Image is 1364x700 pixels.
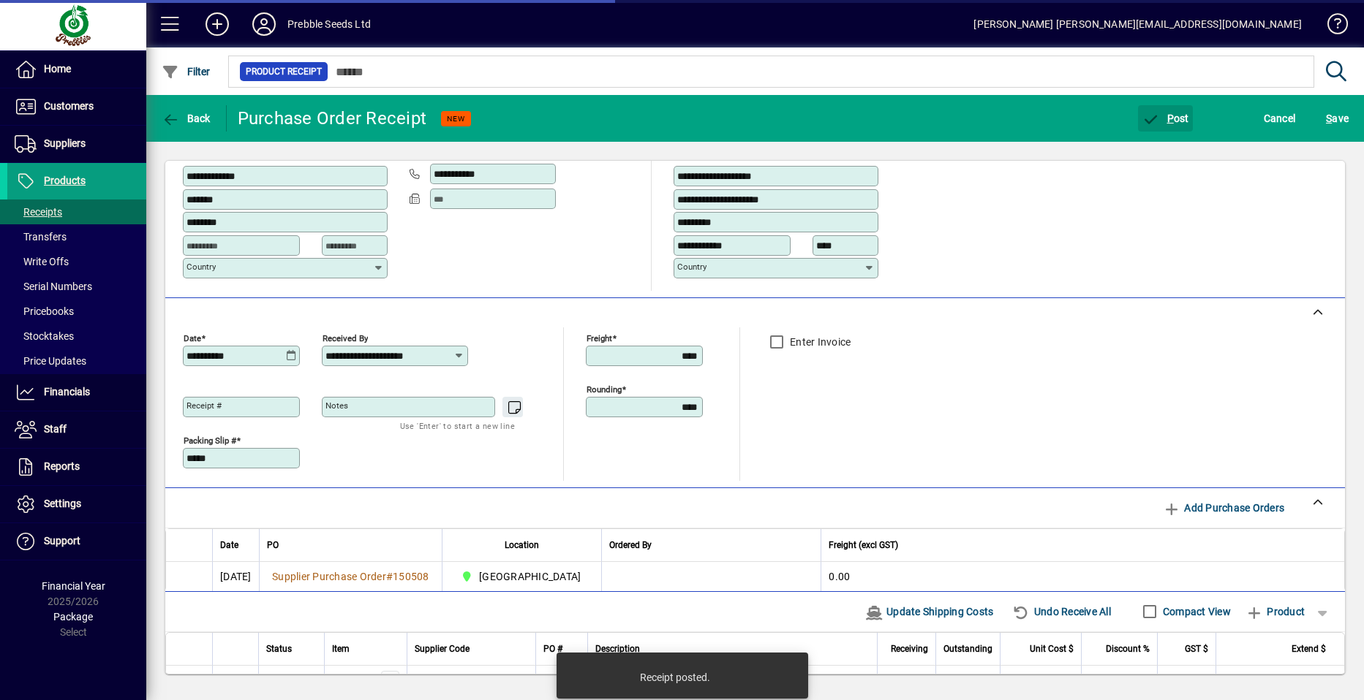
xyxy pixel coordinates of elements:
a: Price Updates [7,349,146,373]
div: Ordered By [609,537,813,553]
button: Profile [241,11,287,37]
a: Receipts [7,199,146,224]
span: Ordered By [609,537,652,553]
button: Change Price Levels [1008,669,1028,690]
mat-label: Country [677,262,707,272]
div: Prebble Seeds Ltd [287,12,371,36]
mat-label: Receipt # [186,400,222,411]
span: PO [267,537,279,553]
span: GST $ [1185,641,1208,657]
span: Extend $ [1292,641,1326,657]
span: Reports [44,460,80,472]
span: Status [266,641,292,657]
span: Products [44,175,86,186]
span: CHRISTCHURCH [457,568,587,585]
span: PO # [543,641,562,657]
td: 0.00 [821,562,1344,591]
td: [DATE] [212,562,259,591]
a: Suppliers [7,126,146,162]
mat-label: Received by [323,332,368,343]
span: Location [505,537,539,553]
span: 4.0000 [895,672,929,687]
td: 0.00 [1081,666,1157,695]
div: Purchase Order Receipt [238,107,427,130]
label: Enter Invoice [787,335,851,349]
label: Compact View [1160,604,1231,619]
a: Knowledge Base [1316,3,1346,50]
span: P [1167,113,1174,124]
td: 4.0000 [935,666,1000,695]
span: Description [595,641,640,657]
span: S [1326,113,1332,124]
span: Outstanding [943,641,992,657]
a: Staff [7,411,146,448]
span: Supplier Code [415,641,470,657]
span: Serial Numbers [15,281,92,292]
span: NEW [447,114,465,123]
a: Customers [7,88,146,125]
button: Back [158,105,214,132]
a: Settings [7,486,146,522]
span: Undo Receive All [1012,600,1111,623]
span: ave [1326,107,1349,130]
a: Support [7,523,146,560]
mat-label: Freight [587,332,612,343]
span: Discount % [1106,641,1150,657]
a: Pricebooks [7,299,146,324]
span: 150508 [393,571,429,582]
span: Filter [162,66,211,77]
mat-hint: Use 'Enter' to start a new line [400,417,515,434]
mat-label: Country [186,262,216,272]
span: Staff [44,423,67,435]
span: Price Updates [15,355,86,367]
button: Update Shipping Costs [859,598,1000,625]
span: # [386,571,393,582]
button: Filter [158,58,214,85]
a: Supplier Purchase Order#150508 [267,568,434,585]
button: Add [194,11,241,37]
td: 3130.00 [1216,666,1344,695]
span: [GEOGRAPHIC_DATA] [479,569,581,584]
button: Post [1138,105,1193,132]
span: Cancel [1264,107,1296,130]
a: Financials [7,374,146,411]
div: EZYS25B [332,672,375,687]
button: Product [1238,598,1312,625]
span: Update Shipping Costs [865,600,994,623]
span: Pricebooks [15,305,74,317]
span: Unit Cost $ [1030,641,1074,657]
span: Support [44,535,80,547]
td: 16017 [407,666,535,695]
mat-label: Date [184,332,201,343]
span: Supplier Purchase Order [272,571,386,582]
span: Suppliers [44,137,86,149]
a: Serial Numbers [7,274,146,299]
span: Receiving [891,641,928,657]
td: 150508 [535,666,587,695]
div: [PERSON_NAME] [PERSON_NAME][EMAIL_ADDRESS][DOMAIN_NAME] [973,12,1302,36]
mat-label: Rounding [587,384,622,394]
span: Item [332,641,350,657]
span: Add Purchase Orders [1163,496,1284,520]
span: Home [44,63,71,75]
mat-label: Notes [325,400,348,411]
span: Freight (excl GST) [829,537,898,553]
app-page-header-button: Back [146,105,227,132]
span: Financial Year [42,580,105,592]
a: Transfers [7,224,146,249]
span: Package [53,611,93,623]
button: Undo Receive All [1006,598,1117,625]
button: Save [1322,105,1352,132]
span: Transfers [15,231,67,243]
span: Receipts [15,206,62,218]
mat-label: Packing Slip # [184,435,236,445]
button: Cancel [1260,105,1300,132]
span: Product Receipt [246,64,322,79]
a: Stocktakes [7,324,146,349]
span: Write Offs [15,256,69,267]
span: 782.5000 [1028,672,1074,687]
span: Date [220,537,238,553]
span: Financials [44,386,90,397]
span: ost [1142,113,1189,124]
div: Freight (excl GST) [829,537,1326,553]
